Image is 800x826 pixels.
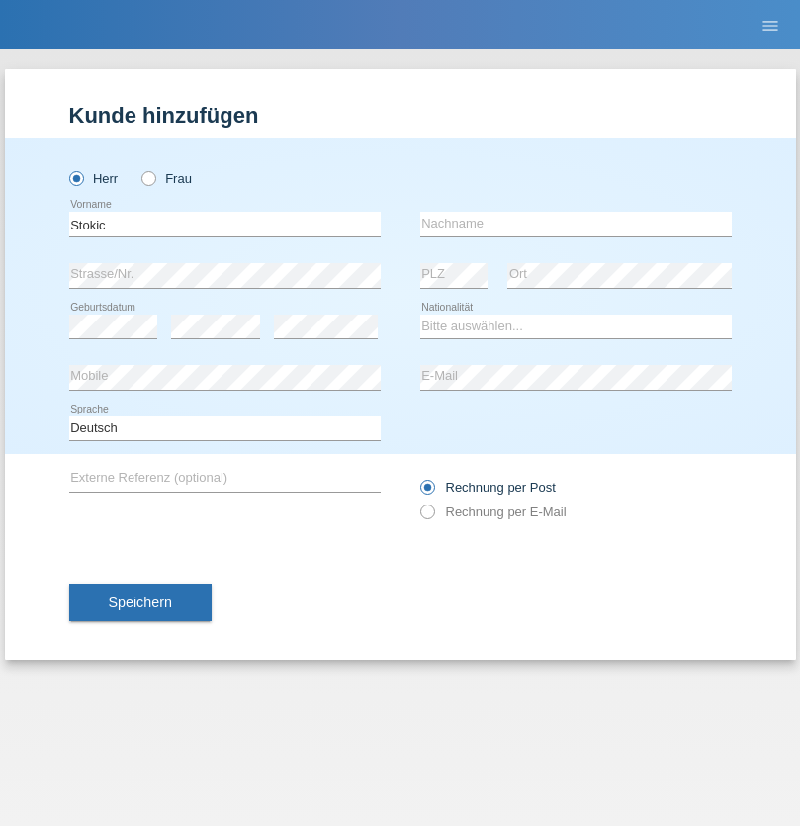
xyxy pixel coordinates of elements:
[420,480,556,495] label: Rechnung per Post
[69,171,119,186] label: Herr
[420,480,433,505] input: Rechnung per Post
[760,16,780,36] i: menu
[141,171,154,184] input: Frau
[69,171,82,184] input: Herr
[109,595,172,610] span: Speichern
[420,505,567,519] label: Rechnung per E-Mail
[751,19,790,31] a: menu
[69,584,212,621] button: Speichern
[420,505,433,529] input: Rechnung per E-Mail
[141,171,192,186] label: Frau
[69,103,732,128] h1: Kunde hinzufügen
